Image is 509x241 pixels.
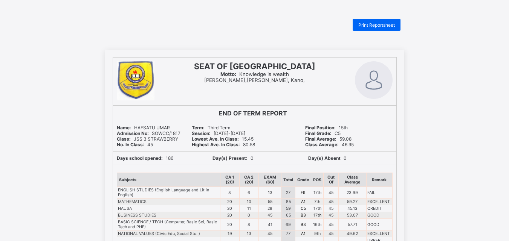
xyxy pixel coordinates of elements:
[192,130,211,136] b: Session:
[305,130,341,136] span: C5
[305,142,339,147] b: Class Average:
[192,142,255,147] span: 80.58
[367,212,392,219] td: GOOD
[308,155,347,161] span: 0
[117,155,163,161] b: Days school opened:
[117,125,131,130] b: Name:
[308,155,341,161] b: Day(s) Absent
[117,219,220,230] td: BASIC SCIENCE / TECH (Computer, Basic Sci, Basic Tech and PHE)
[220,205,239,212] td: 20
[220,212,239,219] td: 20
[367,187,392,199] td: FAIL
[117,142,144,147] b: No. In Class:
[239,199,258,205] td: 10
[295,173,311,187] th: Grade
[239,205,258,212] td: 11
[192,136,254,142] span: 15.45
[367,230,392,237] td: EXCELLENT
[239,173,258,187] th: CA 2 (20)
[305,142,354,147] span: 46.95
[338,219,366,230] td: 57.71
[338,199,366,205] td: 59.27
[324,219,339,230] td: 45
[219,109,287,117] b: END OF TERM REPORT
[305,130,332,136] b: Final Grade:
[295,219,311,230] td: B3
[324,205,339,212] td: 45
[295,212,311,219] td: B3
[281,205,295,212] td: 59
[239,187,258,199] td: 6
[311,187,324,199] td: 17th
[117,136,178,142] span: JSS 3 STRAWBERRY
[295,199,311,205] td: A1
[281,199,295,205] td: 85
[258,199,281,205] td: 55
[324,187,339,199] td: 45
[117,136,131,142] b: Class:
[220,199,239,205] td: 20
[338,205,366,212] td: 45.13
[324,230,339,237] td: 45
[117,205,220,212] td: HAUSA
[258,173,281,187] th: EXAM (60)
[367,205,392,212] td: CREDIT
[324,199,339,205] td: 45
[311,230,324,237] td: 9th
[311,199,324,205] td: 7th
[117,125,170,130] span: HAFSATU UMAR
[324,173,339,187] th: Out Of
[338,173,366,187] th: Class Average
[117,212,220,219] td: BUSINESS STUDIES
[192,125,205,130] b: Term:
[220,173,239,187] th: CA 1 (20)
[281,187,295,199] td: 27
[338,187,366,199] td: 23.99
[281,173,295,187] th: Total
[305,125,336,130] b: Final Position:
[338,230,366,237] td: 49.62
[117,130,180,136] span: SOWCC/1817
[295,205,311,212] td: C5
[194,61,315,71] span: SEAT OF [GEOGRAPHIC_DATA]
[311,205,324,212] td: 17th
[281,219,295,230] td: 69
[117,155,173,161] span: 186
[258,219,281,230] td: 41
[311,173,324,187] th: POS
[239,219,258,230] td: 8
[311,219,324,230] td: 16th
[117,173,220,187] th: Subjects
[239,212,258,219] td: 0
[367,219,392,230] td: GOOD
[281,212,295,219] td: 65
[204,77,305,83] span: [PERSON_NAME],[PERSON_NAME], Kano,
[258,230,281,237] td: 45
[338,212,366,219] td: 53.07
[367,199,392,205] td: EXCELLENT
[295,230,311,237] td: A1
[212,155,248,161] b: Day(s) Present:
[192,136,239,142] b: Lowest Ave. In Class:
[192,130,245,136] span: [DATE]-[DATE]
[367,173,392,187] th: Remark
[220,71,236,77] b: Motto:
[117,230,220,237] td: NATIONAL VALUES (Civic Edu, Social Stu. )
[220,230,239,237] td: 19
[305,125,348,130] span: 15th
[305,136,336,142] b: Final Average:
[295,187,311,199] td: F9
[220,71,289,77] span: Knowledge is wealth
[192,125,230,130] span: Third Term
[117,130,149,136] b: Admission No:
[117,199,220,205] td: MATHEMATICS
[258,205,281,212] td: 28
[117,187,220,199] td: ENGLISH STUDIES (English Language and Lit in English)
[212,155,254,161] span: 0
[358,22,395,28] span: Print Reportsheet
[239,230,258,237] td: 13
[220,219,239,230] td: 20
[305,136,352,142] span: 59.08
[220,187,239,199] td: 8
[281,230,295,237] td: 77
